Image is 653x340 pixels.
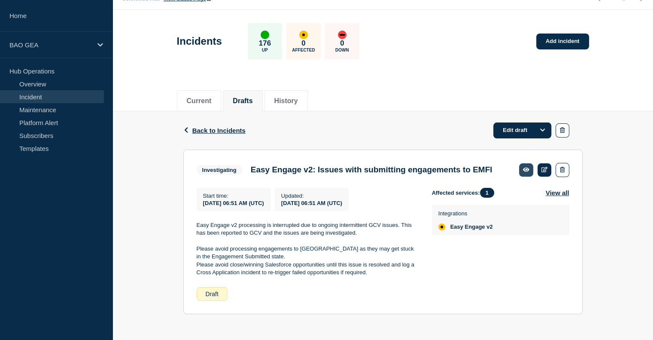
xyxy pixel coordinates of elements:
[274,97,298,105] button: History
[493,123,551,138] a: Edit draft
[340,39,344,48] p: 0
[197,245,418,261] p: Please avoid processing engagements to [GEOGRAPHIC_DATA] as they may get stuck in the Engagement ...
[299,31,308,39] div: affected
[338,31,346,39] div: down
[480,188,494,198] span: 1
[197,261,418,277] p: Please avoid close/winning Salesforce opportunities until this issue is resolved and log a Cross ...
[203,193,264,199] p: Start time :
[301,39,305,48] p: 0
[281,193,342,199] p: Updated :
[438,210,493,217] p: Integrations
[203,200,264,206] span: [DATE] 06:51 AM (UTC)
[335,48,349,52] p: Down
[432,188,498,198] span: Affected services:
[183,127,246,134] button: Back to Incidents
[261,31,269,39] div: up
[281,199,342,206] div: [DATE] 06:51 AM (UTC)
[292,48,315,52] p: Affected
[187,97,212,105] button: Current
[197,165,242,175] span: Investigating
[233,97,252,105] button: Drafts
[251,165,492,175] h3: Easy Engage v2: Issues with submitting engagements to EMFI
[259,39,271,48] p: 176
[438,224,445,230] div: affected
[262,48,268,52] p: Up
[450,224,493,230] span: Easy Engage v2
[546,188,569,198] button: View all
[177,35,222,47] h1: Incidents
[197,221,418,237] p: Easy Engage v2 processing is interrupted due to ongoing intermittent GCV issues. This has been re...
[9,41,92,49] p: BAO GEA
[536,34,589,49] a: Add incident
[192,127,246,134] span: Back to Incidents
[197,287,228,301] div: Draft
[534,123,551,138] button: Options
